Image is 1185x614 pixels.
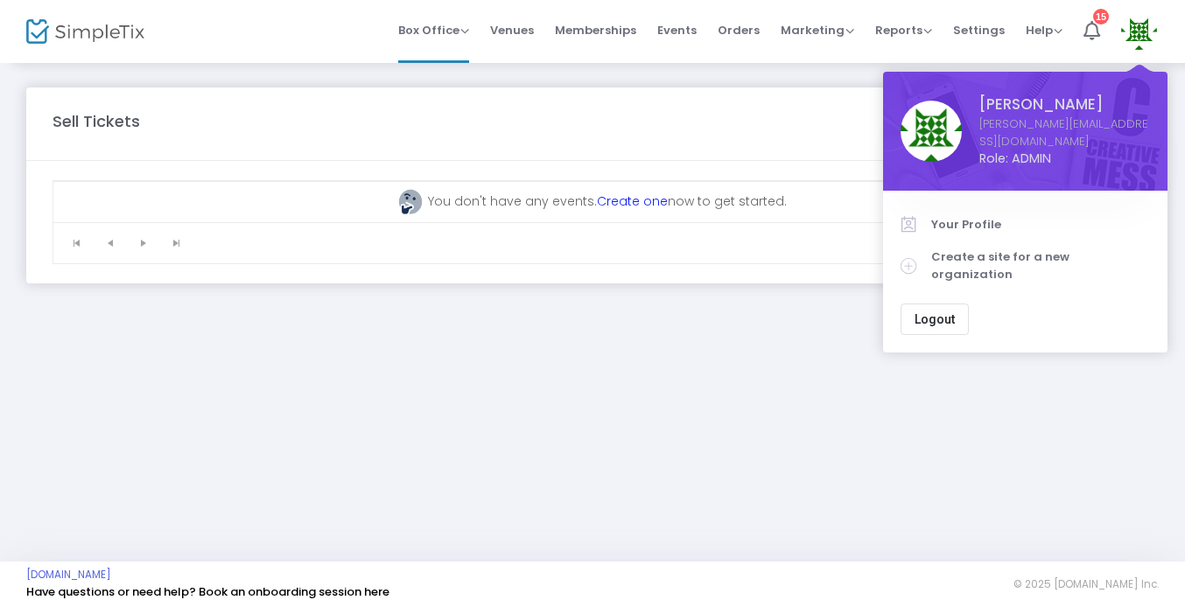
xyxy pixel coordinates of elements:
a: [PERSON_NAME][EMAIL_ADDRESS][DOMAIN_NAME] [979,115,1150,150]
span: Your Profile [931,216,1150,234]
span: Marketing [781,22,854,38]
span: Logout [915,312,955,326]
span: Role: ADMIN [979,150,1150,168]
a: Have questions or need help? Book an onboarding session here [26,583,389,600]
img: face-thinking.png [397,189,424,215]
button: Logout [901,304,969,335]
span: [PERSON_NAME] [979,94,1150,115]
m-panel-title: Sell Tickets [53,109,140,133]
span: Box Office [398,22,469,38]
a: Your Profile [901,208,1150,241]
span: Memberships [555,8,636,52]
a: Create one [597,192,668,210]
span: © 2025 [DOMAIN_NAME] Inc. [1013,577,1159,591]
span: Reports [875,22,932,38]
span: Settings [953,8,1005,52]
div: Data table [53,181,1132,222]
div: 15 [1093,9,1109,24]
span: Events [657,8,697,52]
span: Orders [718,8,760,52]
span: Help [1026,22,1062,38]
a: [DOMAIN_NAME] [26,568,111,582]
span: Venues [490,8,534,52]
span: Create a site for a new organization [931,248,1150,283]
span: You don't have any events. now to get started. [397,192,787,210]
kendo-pager-info: 0 - 0 of 0 items [206,234,1112,252]
a: Create a site for a new organization [901,241,1150,290]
